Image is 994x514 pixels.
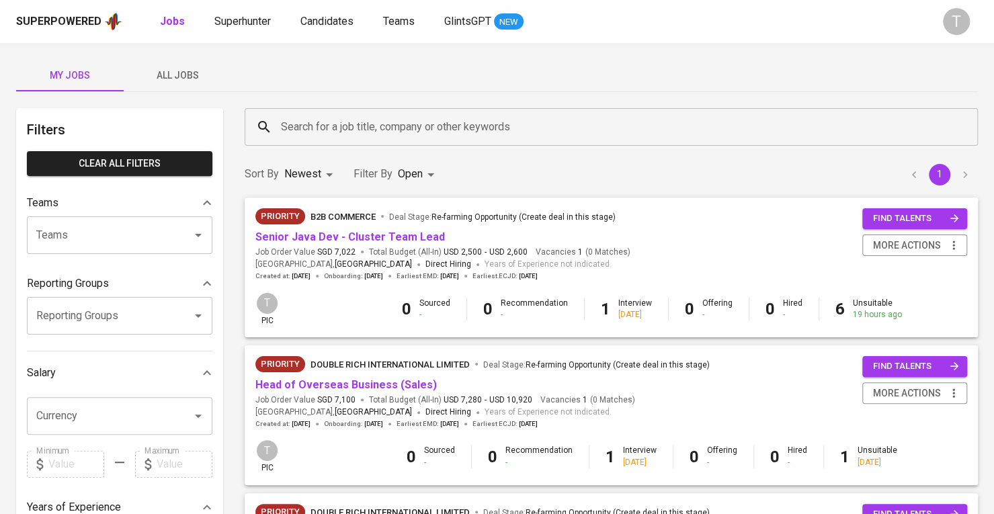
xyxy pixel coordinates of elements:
[27,195,58,211] p: Teams
[27,119,212,140] h6: Filters
[873,237,941,254] span: more actions
[16,14,101,30] div: Superpowered
[27,359,212,386] div: Salary
[189,306,208,325] button: Open
[255,406,412,419] span: [GEOGRAPHIC_DATA] ,
[310,359,470,370] span: Double Rich International Limited
[24,67,116,84] span: My Jobs
[354,166,392,182] p: Filter By
[104,11,122,32] img: app logo
[364,419,383,429] span: [DATE]
[38,155,202,172] span: Clear All filters
[485,406,612,419] span: Years of Experience not indicated.
[419,309,450,320] div: -
[27,275,109,292] p: Reporting Groups
[398,167,423,180] span: Open
[618,309,652,320] div: [DATE]
[601,300,610,318] b: 1
[255,378,437,391] a: Head of Overseas Business (Sales)
[292,419,310,429] span: [DATE]
[27,270,212,297] div: Reporting Groups
[284,166,321,182] p: Newest
[540,394,635,406] span: Vacancies ( 0 Matches )
[783,298,802,320] div: Hired
[505,445,573,468] div: Recommendation
[690,447,699,466] b: 0
[472,271,538,281] span: Earliest ECJD :
[707,457,737,468] div: -
[160,15,185,28] b: Jobs
[255,439,279,474] div: pic
[618,298,652,320] div: Interview
[255,356,305,372] div: New Job received from Demand Team
[424,445,455,468] div: Sourced
[853,298,902,320] div: Unsuitable
[862,234,967,257] button: more actions
[324,271,383,281] span: Onboarding :
[255,292,279,315] div: T
[519,419,538,429] span: [DATE]
[483,360,710,370] span: Deal Stage :
[431,212,616,222] span: Re-farming Opportunity (Create deal in this stage)
[858,457,897,468] div: [DATE]
[623,457,657,468] div: [DATE]
[27,189,212,216] div: Teams
[526,360,710,370] span: Re-farming Opportunity (Create deal in this stage)
[858,445,897,468] div: Unsuitable
[369,394,532,406] span: Total Budget (All-In)
[214,13,274,30] a: Superhunter
[943,8,970,35] div: T
[255,419,310,429] span: Created at :
[862,356,967,377] button: find talents
[300,13,356,30] a: Candidates
[407,447,416,466] b: 0
[310,212,376,222] span: B2B Commerce
[685,300,694,318] b: 0
[255,271,310,281] span: Created at :
[300,15,354,28] span: Candidates
[783,309,802,320] div: -
[440,419,459,429] span: [DATE]
[702,298,733,320] div: Offering
[317,394,356,406] span: SGD 7,100
[397,271,459,281] span: Earliest EMD :
[189,226,208,245] button: Open
[494,15,524,29] span: NEW
[255,208,305,224] div: New Job received from Demand Team
[160,13,188,30] a: Jobs
[788,457,807,468] div: -
[901,164,978,185] nav: pagination navigation
[335,258,412,271] span: [GEOGRAPHIC_DATA]
[132,67,223,84] span: All Jobs
[873,359,959,374] span: find talents
[501,309,568,320] div: -
[425,407,471,417] span: Direct Hiring
[255,394,356,406] span: Job Order Value
[369,247,528,258] span: Total Budget (All-In)
[862,208,967,229] button: find talents
[419,298,450,320] div: Sourced
[536,247,630,258] span: Vacancies ( 0 Matches )
[317,247,356,258] span: SGD 7,022
[255,439,279,462] div: T
[444,13,524,30] a: GlintsGPT NEW
[702,309,733,320] div: -
[48,451,104,478] input: Value
[383,13,417,30] a: Teams
[157,451,212,478] input: Value
[707,445,737,468] div: Offering
[501,298,568,320] div: Recommendation
[255,210,305,223] span: Priority
[623,445,657,468] div: Interview
[402,300,411,318] b: 0
[873,385,941,402] span: more actions
[606,447,615,466] b: 1
[255,247,356,258] span: Job Order Value
[472,419,538,429] span: Earliest ECJD :
[255,258,412,271] span: [GEOGRAPHIC_DATA] ,
[425,259,471,269] span: Direct Hiring
[389,212,616,222] span: Deal Stage :
[27,151,212,176] button: Clear All filters
[189,406,208,425] button: Open
[383,15,415,28] span: Teams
